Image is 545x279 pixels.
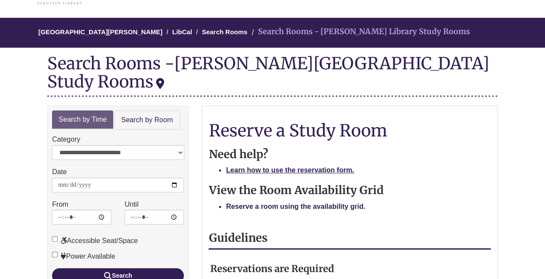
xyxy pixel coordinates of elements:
[202,28,248,36] a: Search Rooms
[52,251,115,262] label: Power Available
[52,134,80,145] label: Category
[210,263,334,275] strong: Reservations are Required
[172,28,192,36] a: LibCal
[52,236,58,242] input: Accessible Seat/Space
[52,252,58,257] input: Power Available
[47,54,497,97] div: Search Rooms -
[47,18,497,48] nav: Breadcrumb
[209,231,267,245] strong: Guidelines
[249,26,470,38] li: Search Rooms - [PERSON_NAME] Library Study Rooms
[114,110,179,130] a: Search by Room
[39,28,163,36] a: [GEOGRAPHIC_DATA][PERSON_NAME]
[209,147,268,161] strong: Need help?
[124,199,138,210] label: Until
[209,183,383,197] strong: View the Room Availability Grid
[226,203,365,210] a: Reserve a room using the availability grid.
[47,53,489,92] div: [PERSON_NAME][GEOGRAPHIC_DATA] Study Rooms
[226,166,354,174] a: Learn how to use the reservation form.
[52,235,138,247] label: Accessible Seat/Space
[52,110,113,129] a: Search by Time
[52,199,68,210] label: From
[52,166,67,178] label: Date
[209,121,490,139] h1: Reserve a Study Room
